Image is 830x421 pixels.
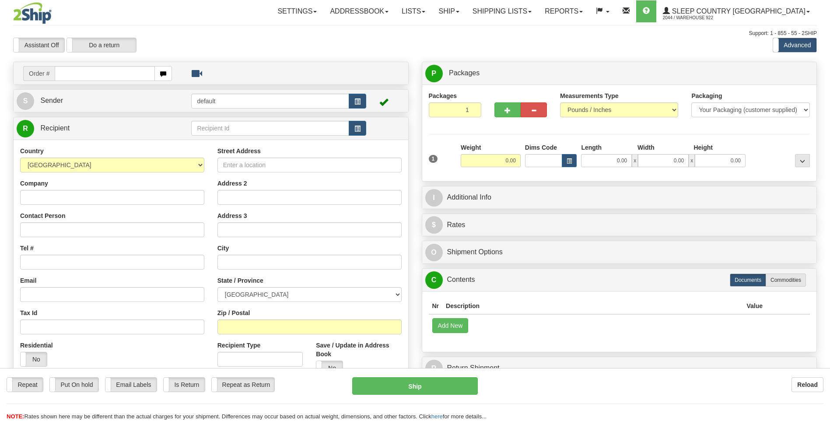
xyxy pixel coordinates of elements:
[442,298,743,314] th: Description
[23,66,55,81] span: Order #
[432,0,466,22] a: Ship
[425,271,814,289] a: CContents
[525,143,557,152] label: Dims Code
[20,244,34,253] label: Tel #
[560,91,619,100] label: Measurements Type
[538,0,589,22] a: Reports
[191,94,349,109] input: Sender Id
[429,155,438,163] span: 1
[425,243,814,261] a: OShipment Options
[773,38,816,52] label: Advanced
[271,0,323,22] a: Settings
[20,276,36,285] label: Email
[693,143,713,152] label: Height
[689,154,695,167] span: x
[425,64,814,82] a: P Packages
[691,91,722,100] label: Packaging
[425,360,443,377] span: R
[425,189,443,207] span: I
[730,274,766,287] label: Documents
[67,38,136,52] label: Do a return
[17,120,34,137] span: R
[425,359,814,377] a: RReturn Shipment
[217,179,247,188] label: Address 2
[212,378,274,392] label: Repeat as Return
[795,154,810,167] div: ...
[466,0,538,22] a: Shipping lists
[217,158,402,172] input: Enter a location
[316,341,401,358] label: Save / Update in Address Book
[13,2,52,24] img: logo2044.jpg
[425,216,814,234] a: $Rates
[20,309,37,317] label: Tax Id
[217,244,229,253] label: City
[663,14,728,22] span: 2044 / Warehouse 922
[7,378,43,392] label: Repeat
[20,341,53,350] label: Residential
[20,211,65,220] label: Contact Person
[352,377,477,395] button: Ship
[449,69,480,77] span: Packages
[743,298,766,314] th: Value
[323,0,395,22] a: Addressbook
[581,143,602,152] label: Length
[425,244,443,261] span: O
[40,124,70,132] span: Recipient
[432,318,469,333] button: Add New
[632,154,638,167] span: x
[425,216,443,234] span: $
[670,7,805,15] span: Sleep Country [GEOGRAPHIC_DATA]
[810,166,829,255] iframe: chat widget
[164,378,205,392] label: Is Return
[20,147,44,155] label: Country
[656,0,816,22] a: Sleep Country [GEOGRAPHIC_DATA] 2044 / Warehouse 922
[40,97,63,104] span: Sender
[17,119,172,137] a: R Recipient
[791,377,823,392] button: Reload
[217,211,247,220] label: Address 3
[21,352,47,366] label: No
[429,298,443,314] th: Nr
[13,30,817,37] div: Support: 1 - 855 - 55 - 2SHIP
[431,413,443,420] a: here
[217,276,263,285] label: State / Province
[316,361,343,375] label: No
[395,0,432,22] a: Lists
[766,274,806,287] label: Commodities
[191,121,349,136] input: Recipient Id
[217,309,250,317] label: Zip / Postal
[425,271,443,289] span: C
[20,179,48,188] label: Company
[429,91,457,100] label: Packages
[50,378,98,392] label: Put On hold
[105,378,157,392] label: Email Labels
[7,413,24,420] span: NOTE:
[637,143,655,152] label: Width
[425,189,814,207] a: IAdditional Info
[797,381,818,388] b: Reload
[14,38,64,52] label: Assistant Off
[217,341,261,350] label: Recipient Type
[217,147,261,155] label: Street Address
[17,92,191,110] a: S Sender
[425,65,443,82] span: P
[461,143,481,152] label: Weight
[17,92,34,110] span: S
